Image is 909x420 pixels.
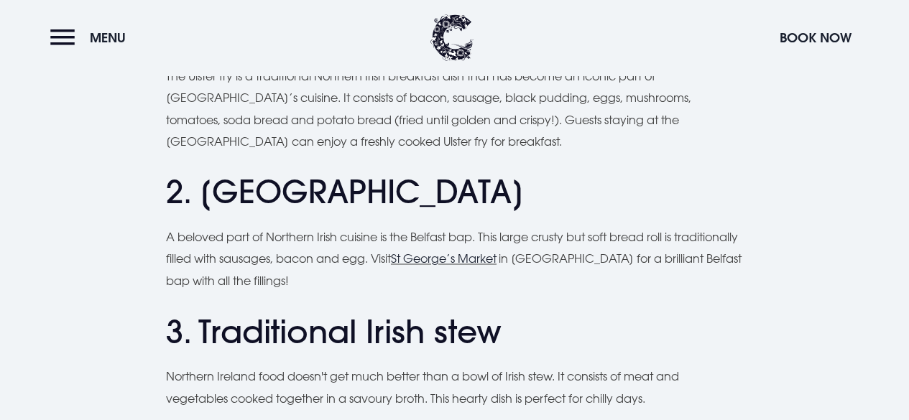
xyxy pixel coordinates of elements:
h2: 2. [GEOGRAPHIC_DATA] [166,173,743,211]
a: St George’s Market [391,251,497,266]
p: A beloved part of Northern Irish cuisine is the Belfast bap. This large crusty but soft bread rol... [166,226,743,291]
span: Menu [90,29,126,46]
p: The Ulster fry is a traditional Northern Irish breakfast dish that has become an iconic part of [... [166,65,743,153]
p: Northern Ireland food doesn't get much better than a bowl of Irish stew. It consists of meat and ... [166,365,743,409]
button: Menu [50,22,133,53]
img: Clandeboye Lodge [430,14,474,61]
h2: 3. Traditional Irish stew [166,312,743,350]
button: Book Now [772,22,859,53]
